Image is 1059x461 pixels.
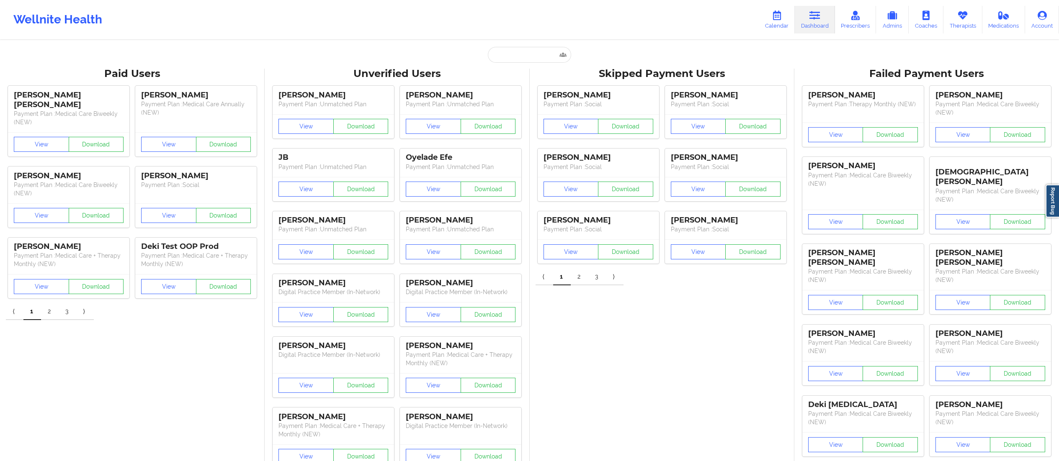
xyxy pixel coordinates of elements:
[278,244,334,259] button: View
[406,378,461,393] button: View
[14,110,124,126] p: Payment Plan : Medical Care Biweekly (NEW)
[808,410,918,426] p: Payment Plan : Medical Care Biweekly (NEW)
[800,67,1053,80] div: Failed Payment Users
[553,269,571,285] a: 1
[278,215,388,225] div: [PERSON_NAME]
[278,351,388,359] p: Digital Practice Member (In-Network)
[278,182,334,197] button: View
[808,295,863,310] button: View
[671,153,781,162] div: [PERSON_NAME]
[935,161,1045,187] div: [DEMOGRAPHIC_DATA][PERSON_NAME]
[725,182,781,197] button: Download
[406,153,515,162] div: Oyelade Efe
[808,90,918,100] div: [PERSON_NAME]
[196,279,251,294] button: Download
[544,225,653,233] p: Payment Plan : Social
[536,269,553,285] a: Previous item
[943,6,982,33] a: Therapists
[406,182,461,197] button: View
[935,295,991,310] button: View
[278,100,388,108] p: Payment Plan : Unmatched Plan
[606,269,624,285] a: Next item
[544,163,653,171] p: Payment Plan : Social
[725,119,781,134] button: Download
[935,248,1045,267] div: [PERSON_NAME] [PERSON_NAME]
[935,127,991,142] button: View
[461,307,516,322] button: Download
[598,244,653,259] button: Download
[935,410,1045,426] p: Payment Plan : Medical Care Biweekly (NEW)
[808,127,863,142] button: View
[406,307,461,322] button: View
[14,90,124,110] div: [PERSON_NAME] [PERSON_NAME]
[795,6,835,33] a: Dashboard
[406,225,515,233] p: Payment Plan : Unmatched Plan
[935,100,1045,117] p: Payment Plan : Medical Care Biweekly (NEW)
[141,181,251,189] p: Payment Plan : Social
[671,225,781,233] p: Payment Plan : Social
[935,214,991,229] button: View
[909,6,943,33] a: Coaches
[990,437,1045,452] button: Download
[406,351,515,367] p: Payment Plan : Medical Care + Therapy Monthly (NEW)
[935,437,991,452] button: View
[808,161,918,171] div: [PERSON_NAME]
[671,182,726,197] button: View
[14,181,124,197] p: Payment Plan : Medical Care Biweekly (NEW)
[69,208,124,223] button: Download
[759,6,795,33] a: Calendar
[935,187,1045,204] p: Payment Plan : Medical Care Biweekly (NEW)
[14,251,124,268] p: Payment Plan : Medical Care + Therapy Monthly (NEW)
[333,378,389,393] button: Download
[14,242,124,251] div: [PERSON_NAME]
[23,303,41,320] a: 1
[863,437,918,452] button: Download
[863,366,918,381] button: Download
[6,303,94,320] div: Pagination Navigation
[141,100,251,117] p: Payment Plan : Medical Care Annually (NEW)
[598,182,653,197] button: Download
[671,119,726,134] button: View
[76,303,94,320] a: Next item
[41,303,59,320] a: 2
[808,100,918,108] p: Payment Plan : Therapy Monthly (NEW)
[588,269,606,285] a: 3
[863,214,918,229] button: Download
[536,269,624,285] div: Pagination Navigation
[141,208,196,223] button: View
[461,244,516,259] button: Download
[406,422,515,430] p: Digital Practice Member (In-Network)
[69,137,124,152] button: Download
[278,225,388,233] p: Payment Plan : Unmatched Plan
[278,278,388,288] div: [PERSON_NAME]
[278,341,388,351] div: [PERSON_NAME]
[544,153,653,162] div: [PERSON_NAME]
[1046,184,1059,218] a: Report Bug
[544,182,599,197] button: View
[14,137,69,152] button: View
[6,303,23,320] a: Previous item
[406,163,515,171] p: Payment Plan : Unmatched Plan
[935,90,1045,100] div: [PERSON_NAME]
[278,153,388,162] div: JB
[196,208,251,223] button: Download
[544,90,653,100] div: [PERSON_NAME]
[69,279,124,294] button: Download
[808,437,863,452] button: View
[278,163,388,171] p: Payment Plan : Unmatched Plan
[671,215,781,225] div: [PERSON_NAME]
[333,244,389,259] button: Download
[808,267,918,284] p: Payment Plan : Medical Care Biweekly (NEW)
[278,288,388,296] p: Digital Practice Member (In-Network)
[808,214,863,229] button: View
[278,378,334,393] button: View
[461,182,516,197] button: Download
[863,295,918,310] button: Download
[835,6,876,33] a: Prescribers
[59,303,76,320] a: 3
[544,100,653,108] p: Payment Plan : Social
[6,67,259,80] div: Paid Users
[333,119,389,134] button: Download
[671,100,781,108] p: Payment Plan : Social
[571,269,588,285] a: 2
